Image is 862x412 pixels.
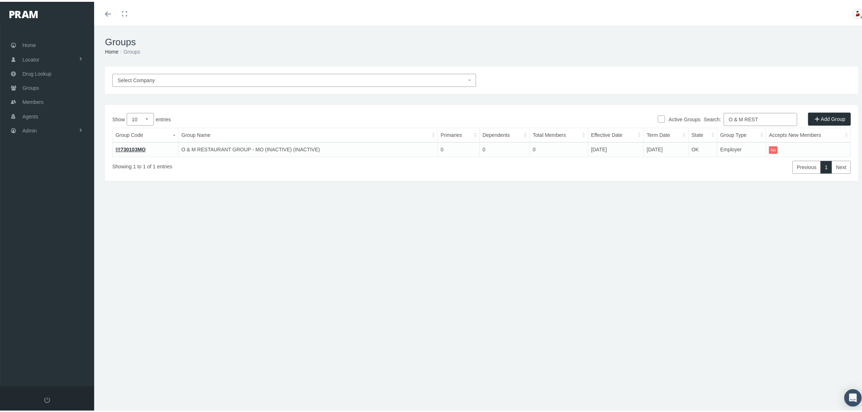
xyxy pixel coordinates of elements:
input: Search: [724,111,797,124]
div: Open Intercom Messenger [844,387,862,405]
a: Next [832,159,851,172]
select: Showentries [127,111,154,124]
span: Groups [22,79,39,93]
td: [DATE] [588,140,644,155]
span: Home [22,37,36,50]
th: Group Code: activate to sort column descending [113,126,178,141]
th: Total Members: activate to sort column ascending [530,126,588,141]
img: PRAM_20_x_78.png [9,9,38,16]
span: Agents [22,108,38,122]
td: O & M RESTAURANT GROUP - MO (INACTIVE) (INACTIVE) [178,140,438,155]
a: Add Group [808,111,851,124]
a: Previous [792,159,821,172]
th: Group Name: activate to sort column ascending [178,126,438,141]
span: Select Company [118,76,155,81]
h1: Groups [105,35,858,46]
label: Search: [704,111,797,124]
th: Primaries: activate to sort column ascending [438,126,480,141]
td: 0 [438,140,480,155]
label: Show entries [112,111,482,124]
th: State: activate to sort column ascending [689,126,717,141]
th: Dependents: activate to sort column ascending [479,126,530,141]
td: OK [689,140,717,155]
span: Drug Lookup [22,65,51,79]
td: 0 [479,140,530,155]
a: Home [105,47,118,53]
td: [DATE] [644,140,689,155]
itemstyle: No [769,144,777,152]
a: !!!730103MO [115,145,146,151]
th: Effective Date: activate to sort column ascending [588,126,644,141]
li: Groups [118,46,140,54]
span: Locator [22,51,39,65]
span: Admin [22,122,37,136]
a: 1 [820,159,832,172]
span: Members [22,93,43,107]
td: Employer [717,140,766,155]
th: Group Type: activate to sort column ascending [717,126,766,141]
th: Accepts New Members: activate to sort column ascending [766,126,851,141]
label: Active Groups [665,114,701,122]
td: 0 [530,140,588,155]
th: Term Date: activate to sort column ascending [644,126,689,141]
